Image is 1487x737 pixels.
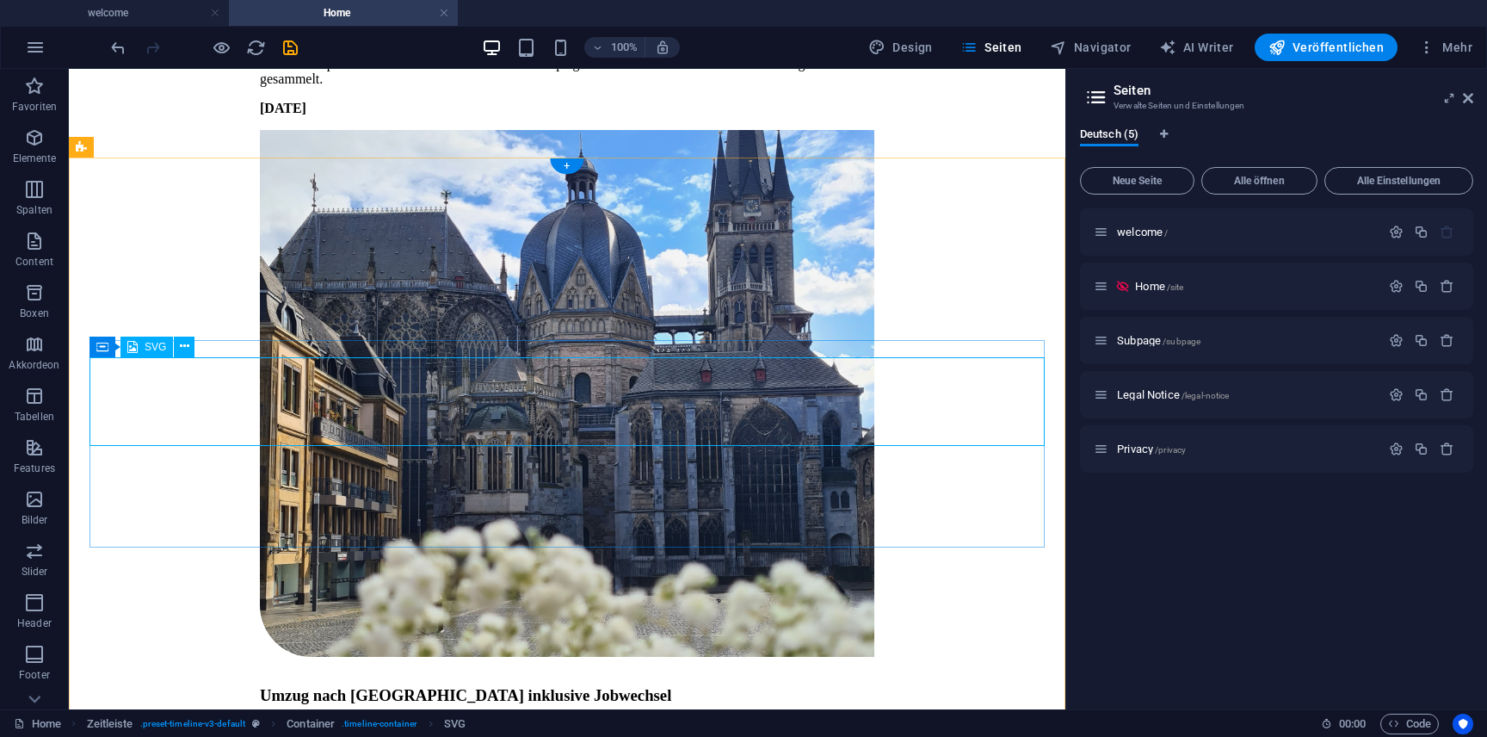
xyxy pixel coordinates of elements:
span: . timeline-container [342,714,417,734]
span: /subpage [1163,337,1200,346]
span: Neue Seite [1088,176,1187,186]
button: AI Writer [1152,34,1241,61]
button: Mehr [1411,34,1479,61]
div: Entfernen [1440,387,1454,402]
span: Klick, um Seite zu öffnen [1117,226,1168,238]
span: Deutsch (5) [1080,124,1138,148]
p: Features [14,461,55,475]
h6: Session-Zeit [1321,714,1367,734]
span: / [1164,228,1168,238]
span: /site [1167,282,1184,292]
p: Favoriten [12,100,57,114]
div: Duplizieren [1414,279,1428,294]
button: Alle Einstellungen [1324,167,1473,195]
h4: Home [229,3,458,22]
button: reload [245,37,266,58]
p: Akkordeon [9,358,59,372]
div: Duplizieren [1414,333,1428,348]
p: Tabellen [15,410,54,424]
p: Content [15,255,53,269]
div: Subpage/subpage [1112,335,1380,346]
span: Design [868,39,933,56]
button: Usercentrics [1453,714,1473,734]
span: Klick zum Auswählen. Doppelklick zum Bearbeiten [444,714,466,734]
div: Entfernen [1440,333,1454,348]
h6: 100% [610,37,638,58]
div: Duplizieren [1414,387,1428,402]
div: Duplizieren [1414,442,1428,456]
span: Alle öffnen [1209,176,1310,186]
span: Klick, um Seite zu öffnen [1117,334,1200,347]
span: Code [1388,714,1431,734]
i: Dieses Element ist ein anpassbares Preset [252,719,260,728]
button: Klicke hier, um den Vorschau-Modus zu verlassen [211,37,231,58]
i: Save (Ctrl+S) [281,38,300,58]
span: . preset-timeline-v3-default [140,714,246,734]
span: Klick zum Auswählen. Doppelklick zum Bearbeiten [87,714,133,734]
button: Code [1380,714,1439,734]
i: Seite neu laden [246,38,266,58]
button: Alle öffnen [1201,167,1317,195]
nav: breadcrumb [87,714,466,734]
span: Mehr [1418,39,1472,56]
span: /privacy [1155,445,1186,455]
div: Einstellungen [1389,333,1404,348]
span: Klick, um Seite zu öffnen [1117,443,1186,455]
i: Bei Größenänderung Zoomstufe automatisch an das gewählte Gerät anpassen. [655,40,670,55]
div: Einstellungen [1389,387,1404,402]
span: Klick, um Seite zu öffnen [1117,388,1229,401]
span: /legal-notice [1182,391,1230,400]
span: Navigator [1050,39,1132,56]
p: Footer [19,668,50,682]
button: 100% [584,37,645,58]
button: Neue Seite [1080,167,1194,195]
span: AI Writer [1159,39,1234,56]
button: Seiten [953,34,1029,61]
a: Klick, um Auswahl aufzuheben. Doppelklick öffnet Seitenverwaltung [14,714,61,734]
span: : [1351,717,1354,730]
div: + [550,158,583,174]
span: Klick, um Seite zu öffnen [1135,280,1183,293]
button: Veröffentlichen [1255,34,1398,61]
i: Rückgängig: Einfügen (Strg+Z) [108,38,128,58]
p: Spalten [16,203,52,217]
div: Home/site [1130,281,1380,292]
div: Einstellungen [1389,279,1404,294]
div: Die Startseite kann nicht gelöscht werden [1440,225,1454,239]
span: Seiten [960,39,1022,56]
div: Einstellungen [1389,225,1404,239]
div: Einstellungen [1389,442,1404,456]
div: Sprachen-Tabs [1080,127,1473,160]
div: welcome/ [1112,226,1380,238]
span: 00 00 [1339,714,1366,734]
p: Elemente [13,152,57,165]
div: Entfernen [1440,279,1454,294]
p: Slider [22,565,48,579]
div: Entfernen [1440,442,1454,456]
span: SVG [145,342,166,352]
div: Privacy/privacy [1112,443,1380,455]
h2: Seiten [1114,83,1473,98]
p: Bilder [22,513,48,527]
p: Boxen [20,307,49,320]
span: Veröffentlichen [1268,39,1384,56]
p: Header [17,616,52,630]
div: Duplizieren [1414,225,1428,239]
div: Design (Strg+Alt+Y) [861,34,940,61]
div: Legal Notice/legal-notice [1112,389,1380,400]
button: Design [861,34,940,61]
h3: Verwalte Seiten und Einstellungen [1114,98,1439,114]
span: Alle Einstellungen [1332,176,1465,186]
button: save [280,37,300,58]
button: Navigator [1043,34,1138,61]
span: Klick zum Auswählen. Doppelklick zum Bearbeiten [287,714,335,734]
button: undo [108,37,128,58]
